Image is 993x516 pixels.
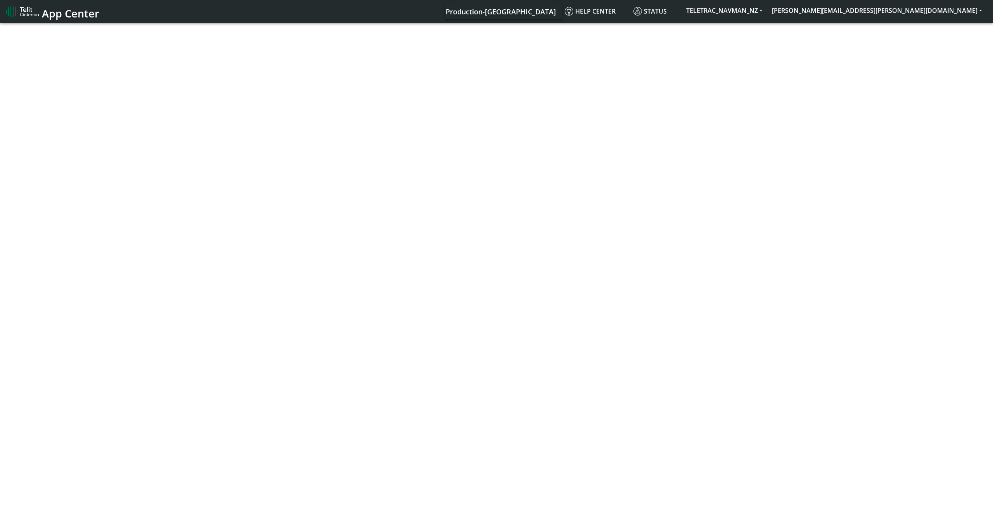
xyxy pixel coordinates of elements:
[767,3,987,17] button: [PERSON_NAME][EMAIL_ADDRESS][PERSON_NAME][DOMAIN_NAME]
[565,7,573,16] img: knowledge.svg
[630,3,682,19] a: Status
[565,7,616,16] span: Help center
[633,7,667,16] span: Status
[6,3,98,20] a: App Center
[682,3,767,17] button: TELETRAC_NAVMAN_NZ
[562,3,630,19] a: Help center
[446,7,556,16] span: Production-[GEOGRAPHIC_DATA]
[633,7,642,16] img: status.svg
[42,6,99,21] span: App Center
[6,5,39,18] img: logo-telit-cinterion-gw-new.png
[445,3,555,19] a: Your current platform instance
